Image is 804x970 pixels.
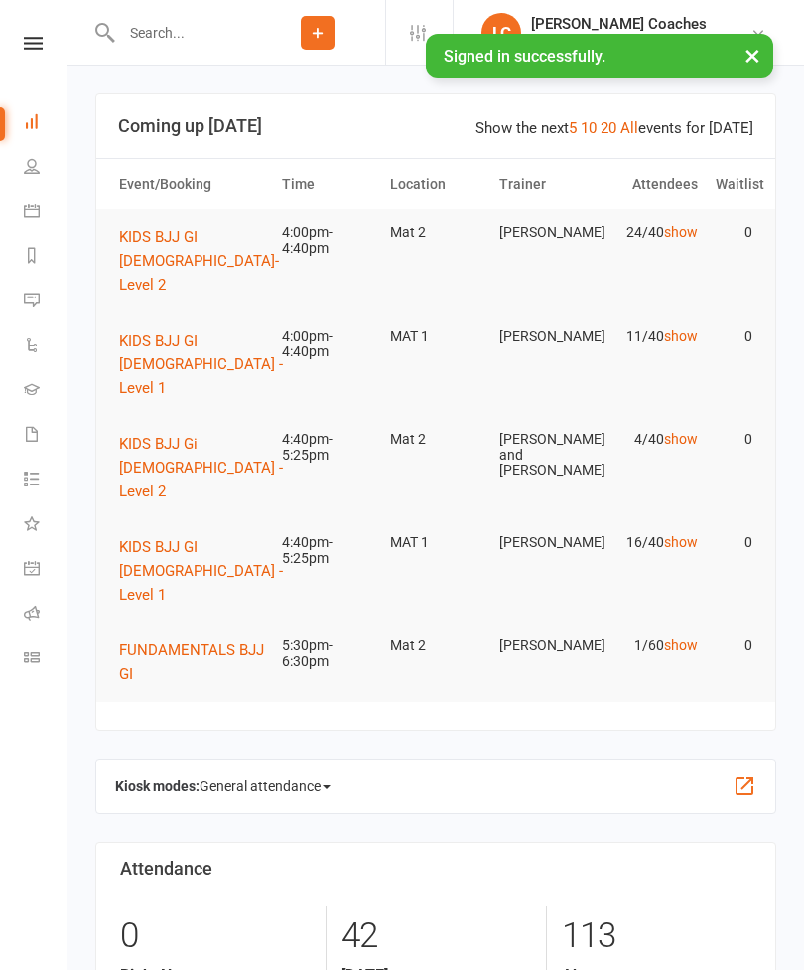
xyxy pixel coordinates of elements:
[24,101,68,146] a: Dashboard
[115,778,200,794] strong: Kiosk modes:
[490,416,599,493] td: [PERSON_NAME] and [PERSON_NAME]
[599,519,707,566] td: 16/40
[531,15,750,33] div: [PERSON_NAME] Coaches
[599,623,707,669] td: 1/60
[475,116,753,140] div: Show the next events for [DATE]
[707,623,761,669] td: 0
[110,159,273,209] th: Event/Booking
[664,224,698,240] a: show
[599,159,707,209] th: Attendees
[273,416,381,479] td: 4:40pm-5:25pm
[273,159,381,209] th: Time
[381,159,489,209] th: Location
[581,119,597,137] a: 10
[24,146,68,191] a: People
[120,906,311,966] div: 0
[273,623,381,685] td: 5:30pm-6:30pm
[599,313,707,359] td: 11/40
[24,235,68,280] a: Reports
[707,159,761,209] th: Waitlist
[24,191,68,235] a: Calendar
[119,329,289,400] button: KIDS BJJ GI [DEMOGRAPHIC_DATA] - Level 1
[707,209,761,256] td: 0
[707,313,761,359] td: 0
[119,638,264,686] button: FUNDAMENTALS BJJ GI
[24,593,68,637] a: Roll call kiosk mode
[490,159,599,209] th: Trainer
[200,770,331,802] span: General attendance
[620,119,638,137] a: All
[118,116,753,136] h3: Coming up [DATE]
[115,19,250,47] input: Search...
[531,33,750,51] div: [PERSON_NAME] Brazilian Jiu-Jitsu
[444,47,605,66] span: Signed in successfully.
[341,906,531,966] div: 42
[599,209,707,256] td: 24/40
[119,225,293,297] button: KIDS BJJ GI [DEMOGRAPHIC_DATA]- Level 2
[381,209,489,256] td: Mat 2
[707,519,761,566] td: 0
[119,332,283,397] span: KIDS BJJ GI [DEMOGRAPHIC_DATA] - Level 1
[664,534,698,550] a: show
[119,432,289,503] button: KIDS BJJ Gi [DEMOGRAPHIC_DATA] - Level 2
[664,637,698,653] a: show
[490,623,599,669] td: [PERSON_NAME]
[481,13,521,53] div: LC
[569,119,577,137] a: 5
[490,209,599,256] td: [PERSON_NAME]
[120,859,751,879] h3: Attendance
[119,535,289,607] button: KIDS BJJ GI [DEMOGRAPHIC_DATA] - Level 1
[490,313,599,359] td: [PERSON_NAME]
[381,313,489,359] td: MAT 1
[273,519,381,582] td: 4:40pm-5:25pm
[664,431,698,447] a: show
[119,435,283,500] span: KIDS BJJ Gi [DEMOGRAPHIC_DATA] - Level 2
[601,119,616,137] a: 20
[24,637,68,682] a: Class kiosk mode
[381,416,489,463] td: Mat 2
[490,519,599,566] td: [PERSON_NAME]
[273,209,381,272] td: 4:00pm-4:40pm
[273,313,381,375] td: 4:00pm-4:40pm
[381,623,489,669] td: Mat 2
[119,538,283,604] span: KIDS BJJ GI [DEMOGRAPHIC_DATA] - Level 1
[707,416,761,463] td: 0
[119,228,279,294] span: KIDS BJJ GI [DEMOGRAPHIC_DATA]- Level 2
[24,503,68,548] a: What's New
[599,416,707,463] td: 4/40
[381,519,489,566] td: MAT 1
[562,906,751,966] div: 113
[24,548,68,593] a: General attendance kiosk mode
[735,34,770,76] button: ×
[119,641,264,683] span: FUNDAMENTALS BJJ GI
[664,328,698,344] a: show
